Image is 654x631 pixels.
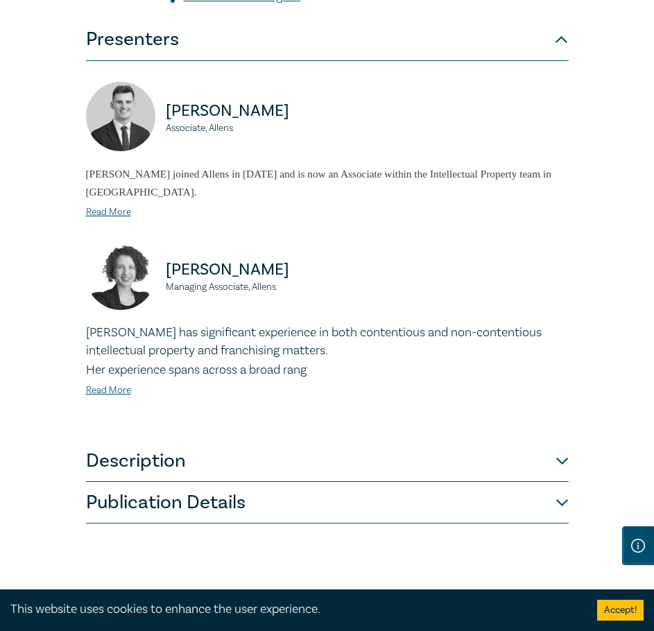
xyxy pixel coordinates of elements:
[631,539,645,553] img: Information Icon
[10,600,576,619] div: This website uses cookies to enhance the user experience.
[166,282,569,292] small: Managing Associate, Allens
[86,206,131,218] a: Read More
[86,168,551,198] span: [PERSON_NAME] joined Allens in [DATE] and is now an Associate within the Intellectual Property te...
[86,241,155,310] img: https://s3.ap-southeast-2.amazonaws.com/leo-cussen-store-production-content/Contacts/Nadia%20Diaz...
[86,440,569,482] button: Description
[166,259,569,281] p: [PERSON_NAME]
[86,82,155,151] img: https://s3.ap-southeast-2.amazonaws.com/leo-cussen-store-production-content/Contacts/Robert%20Vie...
[86,361,569,379] p: Her experience spans across a broad rang
[166,100,569,122] p: [PERSON_NAME]
[86,482,569,524] button: Publication Details
[166,123,569,133] small: Associate, Allens
[86,384,131,397] a: Read More
[86,324,569,360] p: [PERSON_NAME] has significant experience in both contentious and non-contentious intellectual pro...
[597,600,644,621] button: Accept cookies
[86,19,569,61] button: Presenters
